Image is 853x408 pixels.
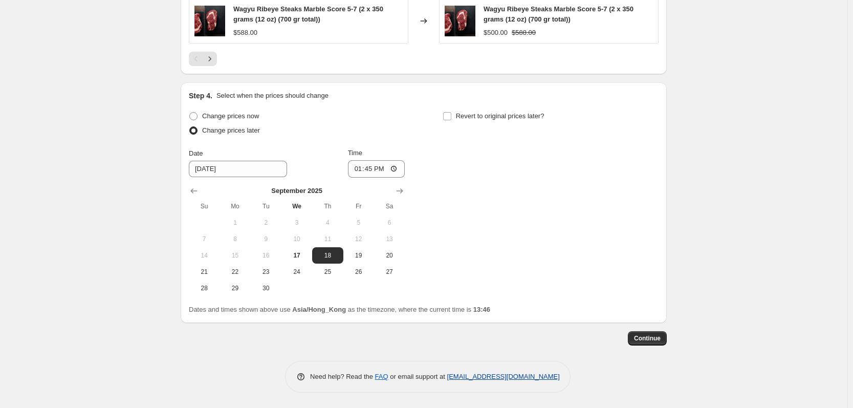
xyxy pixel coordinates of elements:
[348,149,362,157] span: Time
[189,231,220,247] button: Sunday September 7 2025
[193,235,215,243] span: 7
[343,247,374,264] button: Friday September 19 2025
[310,373,375,380] span: Need help? Read the
[224,284,246,292] span: 29
[316,268,339,276] span: 25
[220,264,250,280] button: Monday September 22 2025
[445,6,475,36] img: YWAURE5_2BSmall_80x.jpg
[216,91,329,101] p: Select when the prices should change
[281,198,312,214] th: Wednesday
[374,247,405,264] button: Saturday September 20 2025
[378,268,401,276] span: 27
[292,306,346,313] b: Asia/Hong_Kong
[194,6,225,36] img: YWAURE5_2BSmall_80x.jpg
[343,264,374,280] button: Friday September 26 2025
[189,247,220,264] button: Sunday September 14 2025
[220,214,250,231] button: Monday September 1 2025
[189,91,212,101] h2: Step 4.
[473,306,490,313] b: 13:46
[193,268,215,276] span: 21
[220,247,250,264] button: Monday September 15 2025
[348,160,405,178] input: 12:00
[255,235,277,243] span: 9
[251,247,281,264] button: Tuesday September 16 2025
[378,202,401,210] span: Sa
[512,28,536,38] strike: $588.00
[251,214,281,231] button: Tuesday September 2 2025
[189,161,287,177] input: 9/17/2025
[374,264,405,280] button: Saturday September 27 2025
[202,112,259,120] span: Change prices now
[378,235,401,243] span: 13
[286,251,308,260] span: 17
[347,219,370,227] span: 5
[378,219,401,227] span: 6
[388,373,447,380] span: or email support at
[347,268,370,276] span: 26
[374,214,405,231] button: Saturday September 6 2025
[281,214,312,231] button: Wednesday September 3 2025
[628,331,667,346] button: Continue
[316,202,339,210] span: Th
[251,264,281,280] button: Tuesday September 23 2025
[251,198,281,214] th: Tuesday
[281,264,312,280] button: Wednesday September 24 2025
[484,28,508,38] div: $500.00
[281,247,312,264] button: Today Wednesday September 17 2025
[251,280,281,296] button: Tuesday September 30 2025
[634,334,661,342] span: Continue
[312,231,343,247] button: Thursday September 11 2025
[347,202,370,210] span: Fr
[224,219,246,227] span: 1
[312,198,343,214] th: Thursday
[220,231,250,247] button: Monday September 8 2025
[224,235,246,243] span: 8
[392,184,407,198] button: Show next month, October 2025
[374,231,405,247] button: Saturday September 13 2025
[224,268,246,276] span: 22
[193,284,215,292] span: 28
[378,251,401,260] span: 20
[281,231,312,247] button: Wednesday September 10 2025
[193,251,215,260] span: 14
[202,126,260,134] span: Change prices later
[233,5,383,23] span: Wagyu Ribeye Steaks Marble Score 5-7 (2 x 350 grams (12 oz) (700 gr total))
[187,184,201,198] button: Show previous month, August 2025
[447,373,560,380] a: [EMAIL_ADDRESS][DOMAIN_NAME]
[312,264,343,280] button: Thursday September 25 2025
[316,219,339,227] span: 4
[189,280,220,296] button: Sunday September 28 2025
[203,52,217,66] button: Next
[220,198,250,214] th: Monday
[316,251,339,260] span: 18
[343,214,374,231] button: Friday September 5 2025
[255,202,277,210] span: Tu
[286,202,308,210] span: We
[233,28,257,38] div: $588.00
[189,52,217,66] nav: Pagination
[255,268,277,276] span: 23
[374,198,405,214] th: Saturday
[312,214,343,231] button: Thursday September 4 2025
[456,112,544,120] span: Revert to original prices later?
[220,280,250,296] button: Monday September 29 2025
[484,5,633,23] span: Wagyu Ribeye Steaks Marble Score 5-7 (2 x 350 grams (12 oz) (700 gr total))
[189,198,220,214] th: Sunday
[343,231,374,247] button: Friday September 12 2025
[343,198,374,214] th: Friday
[347,235,370,243] span: 12
[255,251,277,260] span: 16
[189,264,220,280] button: Sunday September 21 2025
[316,235,339,243] span: 11
[375,373,388,380] a: FAQ
[224,251,246,260] span: 15
[255,219,277,227] span: 2
[347,251,370,260] span: 19
[189,149,203,157] span: Date
[255,284,277,292] span: 30
[251,231,281,247] button: Tuesday September 9 2025
[286,235,308,243] span: 10
[193,202,215,210] span: Su
[286,219,308,227] span: 3
[286,268,308,276] span: 24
